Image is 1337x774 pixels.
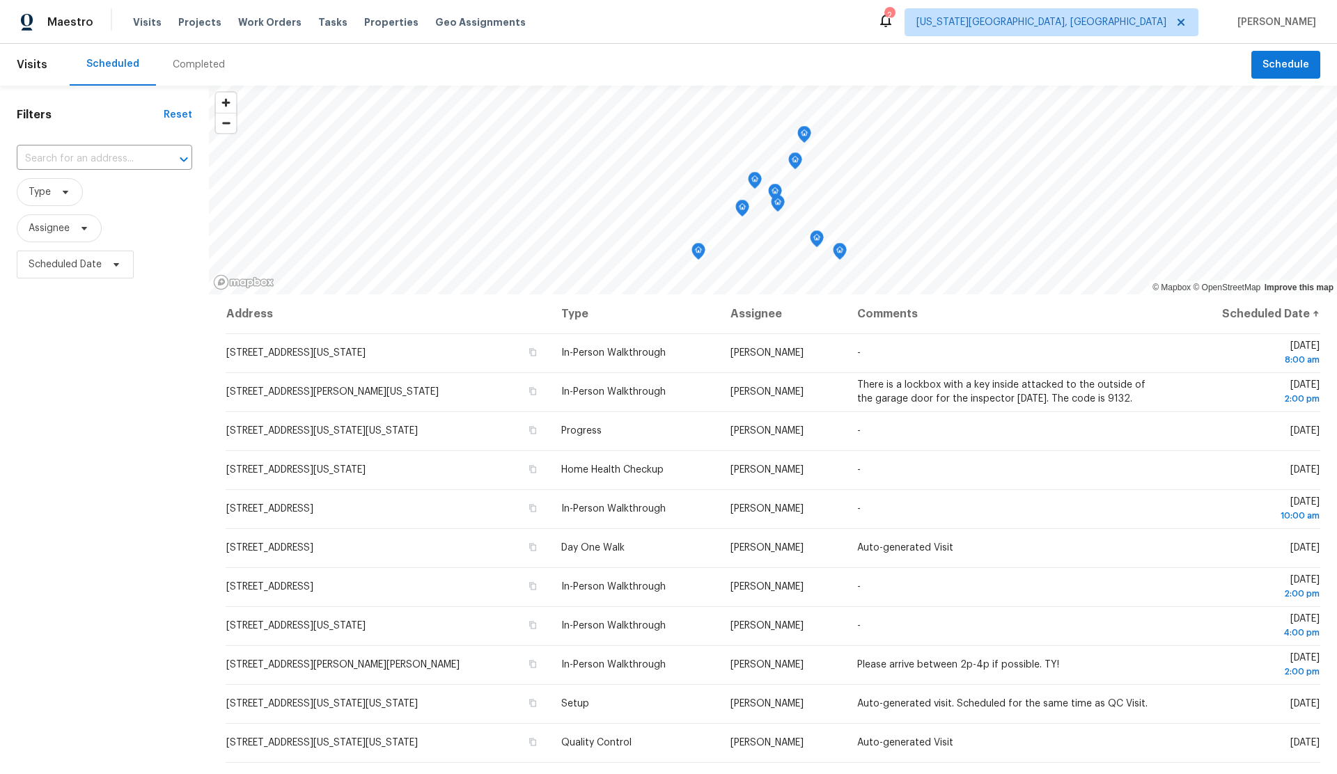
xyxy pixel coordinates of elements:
span: Properties [364,15,419,29]
span: [PERSON_NAME] [730,465,804,475]
th: Comments [846,294,1175,333]
span: - [857,426,861,436]
div: Map marker [771,195,785,216]
span: Setup [561,699,589,709]
span: [STREET_ADDRESS] [226,582,313,592]
span: - [857,348,861,358]
button: Copy Address [526,502,539,514]
div: Map marker [788,152,802,174]
span: [STREET_ADDRESS][US_STATE] [226,465,366,475]
a: Mapbox homepage [213,274,274,290]
div: 2 [884,8,894,22]
span: [DATE] [1186,614,1320,640]
button: Copy Address [526,697,539,709]
button: Copy Address [526,619,539,631]
th: Address [226,294,550,333]
span: There is a lockbox with a key inside attacked to the outside of the garage door for the inspector... [857,380,1146,404]
button: Copy Address [526,541,539,553]
div: Map marker [735,200,749,221]
div: 2:00 pm [1186,392,1320,406]
span: Progress [561,426,602,436]
span: [DATE] [1290,543,1320,553]
button: Copy Address [526,424,539,436]
span: Schedule [1262,56,1309,74]
span: Projects [178,15,221,29]
span: Auto-generated Visit [857,543,953,553]
button: Zoom out [216,113,236,133]
span: In-Person Walkthrough [561,582,666,592]
span: [STREET_ADDRESS] [226,504,313,514]
span: [STREET_ADDRESS][PERSON_NAME][PERSON_NAME] [226,660,460,670]
span: Please arrive between 2p-4p if possible. TY! [857,660,1059,670]
span: [DATE] [1290,426,1320,436]
button: Copy Address [526,580,539,592]
span: Scheduled Date [29,258,102,271]
span: [STREET_ADDRESS][PERSON_NAME][US_STATE] [226,387,439,397]
span: Home Health Checkup [561,465,664,475]
span: Day One Walk [561,543,625,553]
span: Visits [133,15,162,29]
span: Quality Control [561,738,632,748]
div: 2:00 pm [1186,665,1320,679]
button: Schedule [1251,51,1320,79]
span: [PERSON_NAME] [730,660,804,670]
div: Map marker [748,172,762,193]
div: 2:00 pm [1186,587,1320,601]
a: Mapbox [1152,283,1191,292]
span: [STREET_ADDRESS][US_STATE][US_STATE] [226,699,418,709]
button: Copy Address [526,385,539,397]
span: [PERSON_NAME] [730,387,804,397]
span: [PERSON_NAME] [730,504,804,514]
div: Scheduled [86,57,139,71]
span: [DATE] [1186,380,1320,406]
span: [PERSON_NAME] [730,738,804,748]
span: [DATE] [1290,699,1320,709]
div: 8:00 am [1186,353,1320,367]
span: In-Person Walkthrough [561,621,666,631]
div: Map marker [768,184,782,205]
canvas: Map [209,86,1337,294]
span: [STREET_ADDRESS][US_STATE] [226,348,366,358]
div: Map marker [797,126,811,148]
h1: Filters [17,108,164,122]
span: [US_STATE][GEOGRAPHIC_DATA], [GEOGRAPHIC_DATA] [916,15,1166,29]
span: [PERSON_NAME] [730,621,804,631]
span: In-Person Walkthrough [561,348,666,358]
span: [PERSON_NAME] [730,699,804,709]
span: Auto-generated visit. Scheduled for the same time as QC Visit. [857,699,1148,709]
span: In-Person Walkthrough [561,387,666,397]
div: Map marker [833,243,847,264]
span: In-Person Walkthrough [561,660,666,670]
input: Search for an address... [17,148,153,170]
div: Map marker [810,230,824,252]
span: [STREET_ADDRESS] [226,543,313,553]
span: [DATE] [1290,465,1320,475]
span: - [857,465,861,475]
div: Map marker [691,243,705,264]
span: In-Person Walkthrough [561,504,666,514]
div: Reset [164,108,192,122]
span: Assignee [29,221,70,235]
span: [STREET_ADDRESS][US_STATE][US_STATE] [226,426,418,436]
span: [DATE] [1186,341,1320,367]
div: 10:00 am [1186,509,1320,523]
span: [STREET_ADDRESS][US_STATE] [226,621,366,631]
button: Copy Address [526,463,539,475]
span: [PERSON_NAME] [1232,15,1316,29]
span: [STREET_ADDRESS][US_STATE][US_STATE] [226,738,418,748]
span: [PERSON_NAME] [730,582,804,592]
div: 4:00 pm [1186,626,1320,640]
a: OpenStreetMap [1193,283,1260,292]
span: Zoom out [216,113,236,133]
span: [DATE] [1186,575,1320,601]
span: [DATE] [1186,497,1320,523]
button: Open [174,150,194,169]
span: Tasks [318,17,347,27]
span: Work Orders [238,15,302,29]
span: [PERSON_NAME] [730,426,804,436]
button: Copy Address [526,658,539,670]
span: Type [29,185,51,199]
div: Completed [173,58,225,72]
button: Zoom in [216,93,236,113]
